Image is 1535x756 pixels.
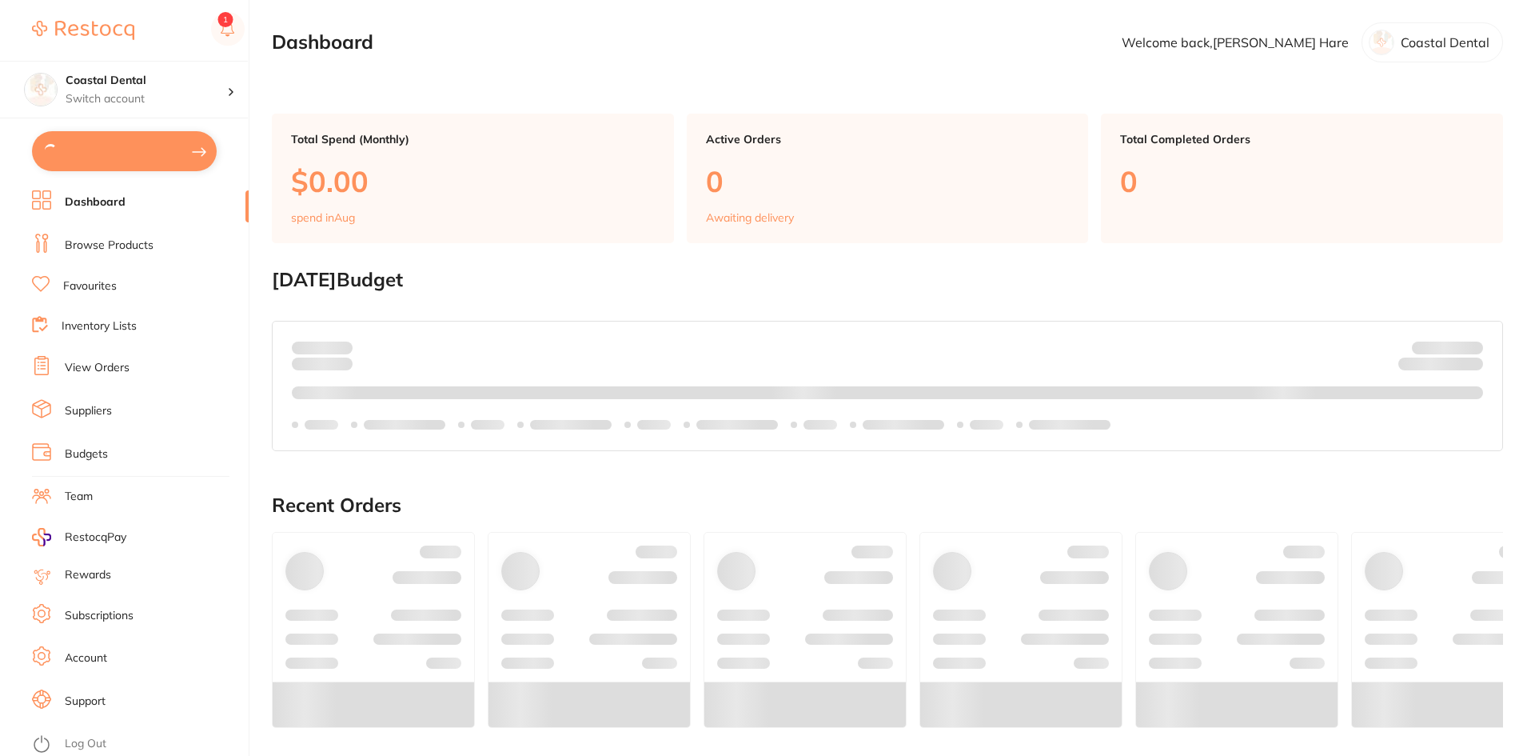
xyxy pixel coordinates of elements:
[65,650,107,666] a: Account
[272,269,1503,291] h2: [DATE] Budget
[863,418,944,431] p: Labels extended
[1452,340,1483,354] strong: $NaN
[272,494,1503,517] h2: Recent Orders
[291,133,655,146] p: Total Spend (Monthly)
[1401,35,1489,50] p: Coastal Dental
[530,418,612,431] p: Labels extended
[65,608,134,624] a: Subscriptions
[706,165,1070,198] p: 0
[1398,354,1483,374] p: Remaining:
[291,165,655,198] p: $0.00
[305,418,338,431] p: Labels
[65,530,126,546] span: RestocqPay
[803,418,837,431] p: Labels
[687,114,1089,243] a: Active Orders0Awaiting delivery
[291,211,355,224] p: spend in Aug
[364,418,445,431] p: Labels extended
[1455,360,1483,374] strong: $0.00
[325,340,353,354] strong: $0.00
[292,354,353,374] p: month
[65,194,126,210] a: Dashboard
[65,360,130,376] a: View Orders
[1412,341,1483,354] p: Budget:
[706,133,1070,146] p: Active Orders
[32,528,51,546] img: RestocqPay
[471,418,504,431] p: Labels
[696,418,778,431] p: Labels extended
[62,318,137,334] a: Inventory Lists
[1029,418,1110,431] p: Labels extended
[66,73,227,89] h4: Coastal Dental
[970,418,1003,431] p: Labels
[65,403,112,419] a: Suppliers
[637,418,671,431] p: Labels
[706,211,794,224] p: Awaiting delivery
[25,74,57,106] img: Coastal Dental
[272,31,373,54] h2: Dashboard
[1120,165,1484,198] p: 0
[65,489,93,505] a: Team
[32,528,126,546] a: RestocqPay
[32,21,134,40] img: Restocq Logo
[65,446,108,462] a: Budgets
[272,114,674,243] a: Total Spend (Monthly)$0.00spend inAug
[65,238,153,254] a: Browse Products
[1101,114,1503,243] a: Total Completed Orders0
[292,341,353,354] p: Spent:
[66,91,227,107] p: Switch account
[1122,35,1349,50] p: Welcome back, [PERSON_NAME] Hare
[63,278,117,294] a: Favourites
[65,736,106,752] a: Log Out
[65,567,111,583] a: Rewards
[1120,133,1484,146] p: Total Completed Orders
[32,12,134,49] a: Restocq Logo
[65,694,106,710] a: Support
